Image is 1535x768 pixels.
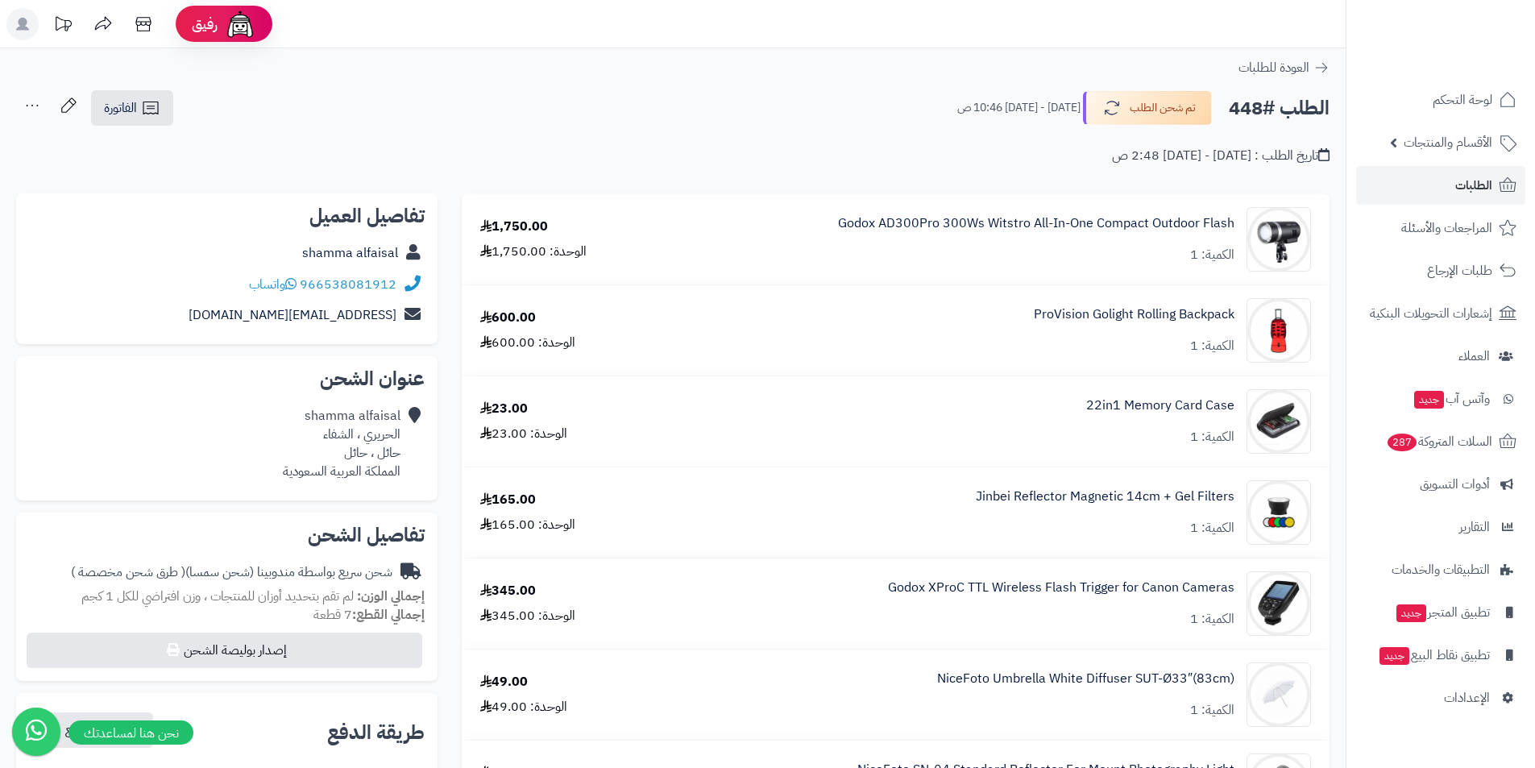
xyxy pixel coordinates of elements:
[327,723,425,742] h2: طريقة الدفع
[480,243,587,261] div: الوحدة: 1,750.00
[1455,174,1492,197] span: الطلبات
[1404,131,1492,154] span: الأقسام والمنتجات
[189,305,396,325] a: [EMAIL_ADDRESS][DOMAIN_NAME]
[480,309,536,327] div: 600.00
[1190,246,1234,264] div: الكمية: 1
[1356,209,1525,247] a: المراجعات والأسئلة
[1190,337,1234,355] div: الكمية: 1
[1356,166,1525,205] a: الطلبات
[1229,92,1330,125] h2: الطلب #448
[300,275,396,294] a: 966538081912
[1396,604,1426,622] span: جديد
[1238,58,1330,77] a: العودة للطلبات
[71,563,392,582] div: شحن سريع بواسطة مندوبينا (شحن سمسا)
[1034,305,1234,324] a: ProVision Golight Rolling Backpack
[1356,81,1525,119] a: لوحة التحكم
[224,8,256,40] img: ai-face.png
[1356,294,1525,333] a: إشعارات التحويلات البنكية
[1356,508,1525,546] a: التقارير
[1247,571,1310,636] img: 1704130961-SA01070.1-800x1000-90x90.jpg
[1190,610,1234,629] div: الكمية: 1
[1247,298,1310,363] img: 1692984160-ProVision%20Golight%20Rolling%20Backpack%20(3)-800x1000-90x90.jpg
[1190,701,1234,720] div: الكمية: 1
[1378,644,1490,666] span: تطبيق نقاط البيع
[1433,89,1492,111] span: لوحة التحكم
[29,206,425,226] h2: تفاصيل العميل
[976,488,1234,506] a: Jinbei Reflector Magnetic 14cm + Gel Filters
[1356,422,1525,461] a: السلات المتروكة287
[1458,345,1490,367] span: العملاء
[29,525,425,545] h2: تفاصيل الشحن
[1247,662,1310,727] img: 1709478878-613002%20%20(1)-800x1000-90x90.jpg
[27,633,422,668] button: إصدار بوليصة الشحن
[1401,217,1492,239] span: المراجعات والأسئلة
[29,369,425,388] h2: عنوان الشحن
[1238,58,1309,77] span: العودة للطلبات
[480,491,536,509] div: 165.00
[1370,302,1492,325] span: إشعارات التحويلات البنكية
[480,218,548,236] div: 1,750.00
[1190,428,1234,446] div: الكمية: 1
[1247,207,1310,272] img: 1693076385-00AD300%20Pro%201-800x1000-90x90.jpg
[1356,550,1525,589] a: التطبيقات والخدمات
[1420,473,1490,496] span: أدوات التسويق
[937,670,1234,688] a: NiceFoto Umbrella White Diffuser SUT-Ø33″(83cm)
[1444,687,1490,709] span: الإعدادات
[1356,465,1525,504] a: أدوات التسويق
[1427,259,1492,282] span: طلبات الإرجاع
[1356,636,1525,675] a: تطبيق نقاط البيعجديد
[888,579,1234,597] a: Godox XProC TTL Wireless Flash Trigger for Canon Cameras
[1083,91,1212,125] button: تم شحن الطلب
[838,214,1234,233] a: Godox AD300Pro 300Ws Witstro All-In-One Compact Outdoor Flash
[71,563,185,582] span: ( طرق شحن مخصصة )
[302,243,398,263] a: shamma alfaisal
[1413,388,1490,410] span: وآتس آب
[480,607,575,625] div: الوحدة: 345.00
[1379,647,1409,665] span: جديد
[480,400,528,418] div: 23.00
[480,673,528,691] div: 49.00
[81,587,354,606] span: لم تقم بتحديد أوزان للمنتجات ، وزن افتراضي للكل 1 كجم
[1459,516,1490,538] span: التقارير
[1112,147,1330,165] div: تاريخ الطلب : [DATE] - [DATE] 2:48 ص
[480,698,567,716] div: الوحدة: 49.00
[1392,558,1490,581] span: التطبيقات والخدمات
[357,587,425,606] strong: إجمالي الوزن:
[31,712,153,748] button: نسخ رابط الدفع
[104,98,137,118] span: الفاتورة
[957,100,1081,116] small: [DATE] - [DATE] 10:46 ص
[480,334,575,352] div: الوحدة: 600.00
[1356,593,1525,632] a: تطبيق المتجرجديد
[1247,389,1310,454] img: 1697825149-00000000000000000000000000000000000000000000000CC5-800x1000-90x90.jpg
[480,516,575,534] div: الوحدة: 165.00
[1086,396,1234,415] a: 22in1 Memory Card Case
[249,275,297,294] a: واتساب
[1356,251,1525,290] a: طلبات الإرجاع
[1395,601,1490,624] span: تطبيق المتجر
[480,582,536,600] div: 345.00
[480,425,567,443] div: الوحدة: 23.00
[1414,391,1444,409] span: جديد
[1386,430,1492,453] span: السلات المتروكة
[1190,519,1234,538] div: الكمية: 1
[1247,480,1310,545] img: 1704130353-1jinbei14cm%201-800x1000-90x90.jpg
[1356,337,1525,376] a: العملاء
[192,15,218,34] span: رفيق
[352,605,425,625] strong: إجمالي القطع:
[1388,434,1417,451] span: 287
[43,8,83,44] a: تحديثات المنصة
[313,605,425,625] small: 7 قطعة
[1356,679,1525,717] a: الإعدادات
[283,407,400,480] div: shamma alfaisal الحريري ، الشفاء حائل ، حائل المملكة العربية السعودية
[91,90,173,126] a: الفاتورة
[1356,380,1525,418] a: وآتس آبجديد
[65,720,140,740] span: نسخ رابط الدفع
